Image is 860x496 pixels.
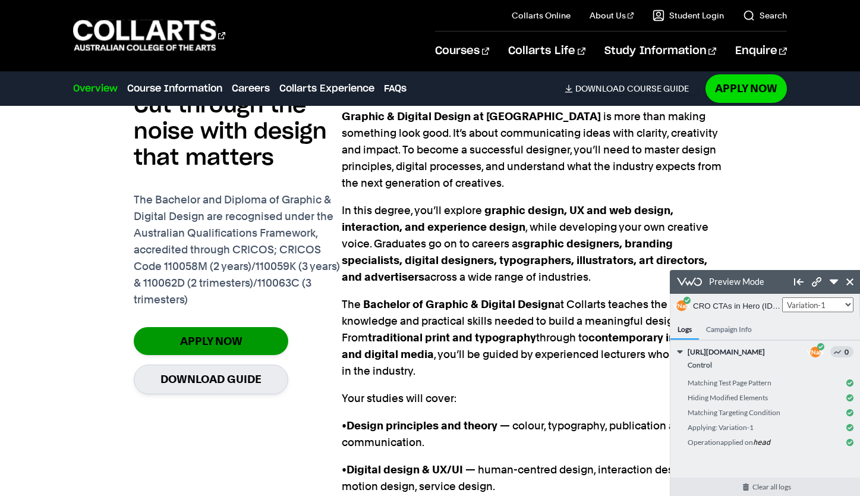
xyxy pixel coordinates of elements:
[134,93,342,171] h2: Cut through the noise with design that matters
[127,81,222,96] a: Course Information
[18,87,184,102] div: Control
[342,202,726,285] p: In this degree, you’ll explore
[160,76,184,87] span: 0
[435,32,489,71] a: Courses
[141,79,154,86] span: NaN
[134,327,288,355] a: Apply Now
[384,81,407,96] a: FAQs
[140,77,151,87] div: V
[342,110,601,123] strong: Graphic & Digital Design at [GEOGRAPHIC_DATA]
[342,298,726,377] span: at Collarts teaches the in-demand knowledge and practical skills needed to build a meaningful des...
[18,150,184,165] div: Applying: Variation-1
[342,296,726,379] p: The
[342,463,346,476] span: •
[279,81,374,96] a: Collarts Experience
[508,32,585,71] a: Collarts Life
[368,331,536,344] strong: traditional print and typography
[342,417,726,451] p: — colour, typography, publication and visual communication.
[232,81,270,96] a: Careers
[23,26,112,46] button: CRO CTAs in Hero (ID: 14)
[134,192,342,308] p: The Bachelor and Diploma of Graphic & Digital Design are recognised under the Australian Qualific...
[346,419,497,432] strong: Design principles and theory
[18,120,184,135] div: Hiding Modified Elements
[73,81,118,96] a: Overview
[653,10,724,21] a: Student Login
[18,77,125,87] span: [URL][DOMAIN_NAME]
[705,74,787,102] a: Apply Now
[342,331,723,360] strong: contemporary interactive and digital media
[342,108,726,192] p: is more than making something look good. It’s about communicating ideas with clarity, creativity ...
[735,32,787,71] a: Enquire
[346,463,463,476] strong: Digital design & UX/UI
[18,105,184,120] div: Matching Test Page Pattern
[73,18,225,52] div: Go to homepage
[29,48,89,70] h4: Campaign Info
[342,237,707,283] strong: graphic designers, branding specialists, digital designers, typographers, illustrators, art direc...
[342,390,726,407] p: Your studies will cover:
[83,168,100,177] a: head
[590,10,634,21] a: About Us
[565,83,698,94] a: DownloadCourse Guide
[1,48,29,70] h4: Logs
[18,135,184,150] div: Matching Targeting Condition
[363,298,555,310] strong: Bachelor of Graphic & Digital Design
[342,462,726,495] p: — human-centred design, interaction design, motion design, service design.
[342,204,673,233] strong: graphic design, UX and web design, interaction, and experience design
[134,365,288,394] a: Download Guide
[342,204,708,283] span: , while developing your own creative voice. Graduates go on to careers as across a wide range of ...
[512,10,571,21] a: Collarts Online
[604,32,716,71] a: Study Information
[743,10,787,21] a: Search
[342,419,346,432] span: •
[18,165,184,180] div: Operation applied on
[575,83,625,94] span: Download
